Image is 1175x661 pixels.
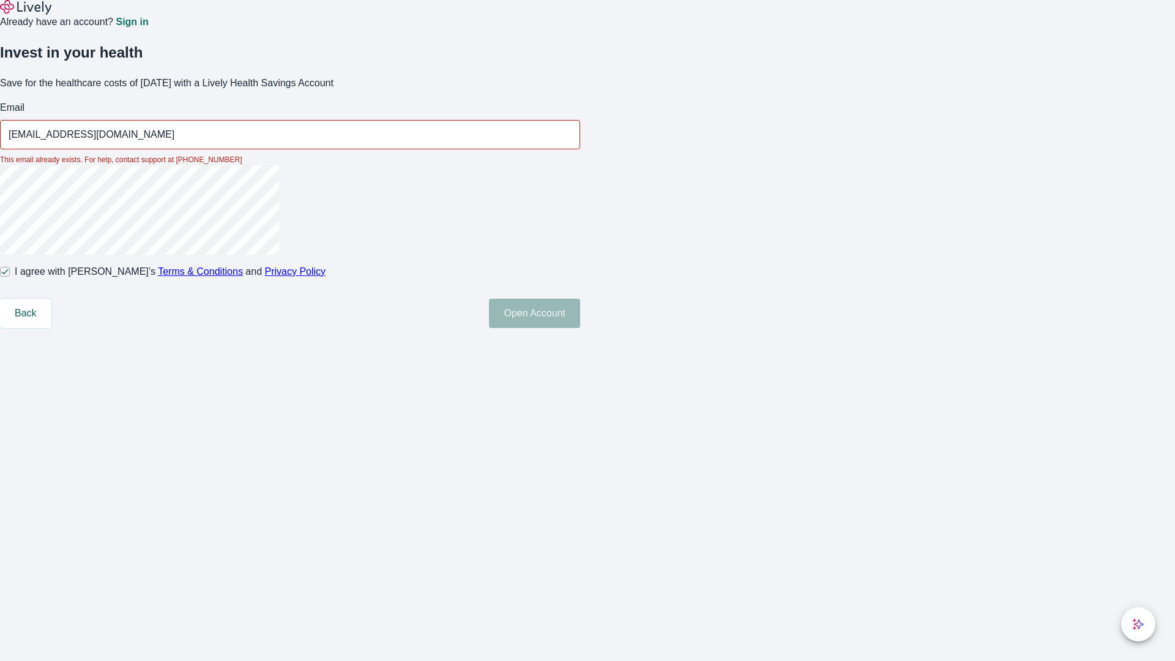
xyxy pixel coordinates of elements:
button: chat [1121,607,1155,641]
svg: Lively AI Assistant [1132,618,1144,630]
a: Terms & Conditions [158,266,243,277]
span: I agree with [PERSON_NAME]’s and [15,264,326,279]
a: Sign in [116,17,148,27]
a: Privacy Policy [265,266,326,277]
